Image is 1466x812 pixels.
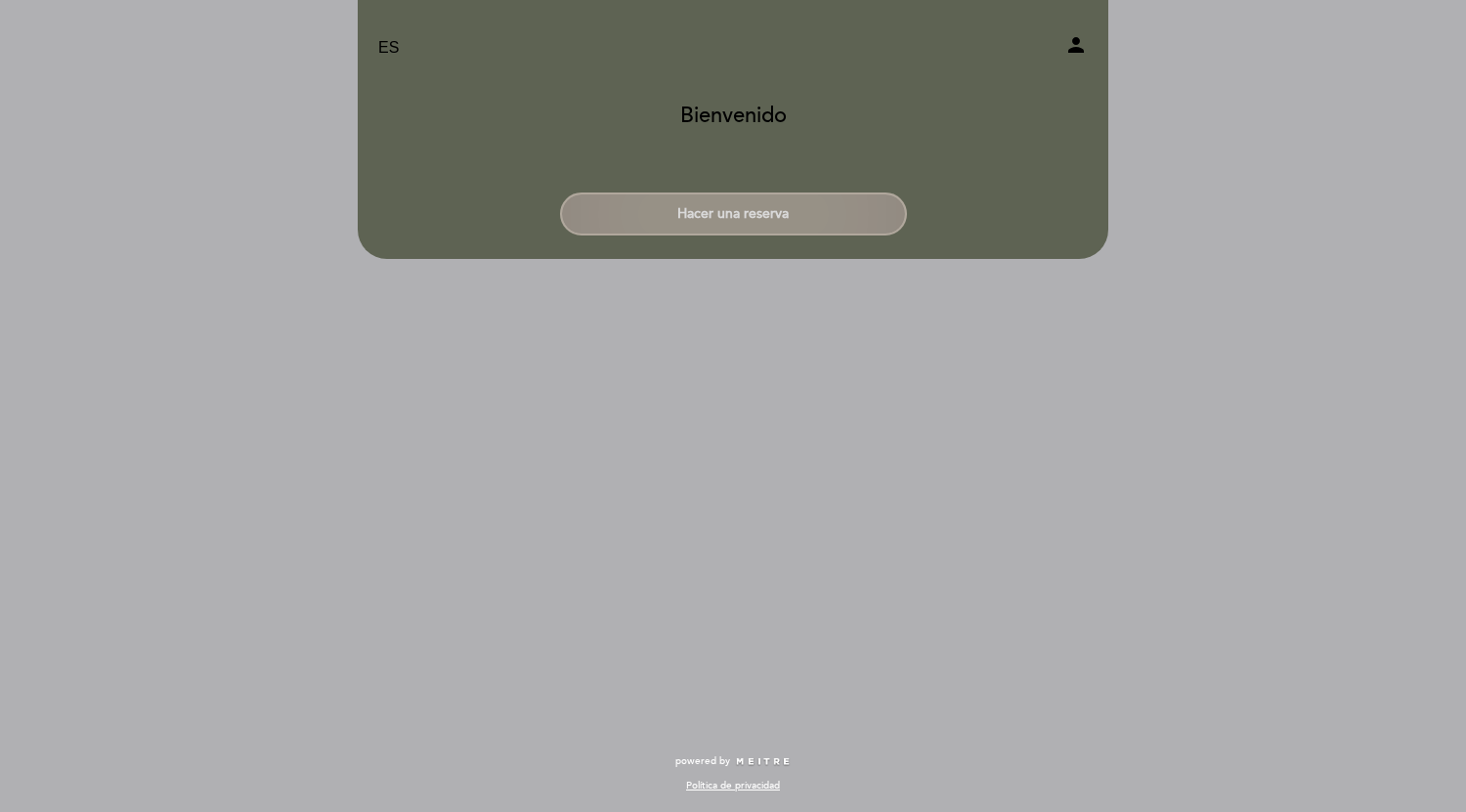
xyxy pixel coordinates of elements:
[735,757,791,767] img: MEITRE
[686,779,780,792] a: Política de privacidad
[611,21,855,75] a: isidris
[675,754,791,768] a: powered by
[680,105,787,128] h1: Bienvenido
[560,192,907,235] button: Hacer una reserva
[1064,33,1088,64] button: person
[675,754,730,768] span: powered by
[1064,33,1088,57] i: person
